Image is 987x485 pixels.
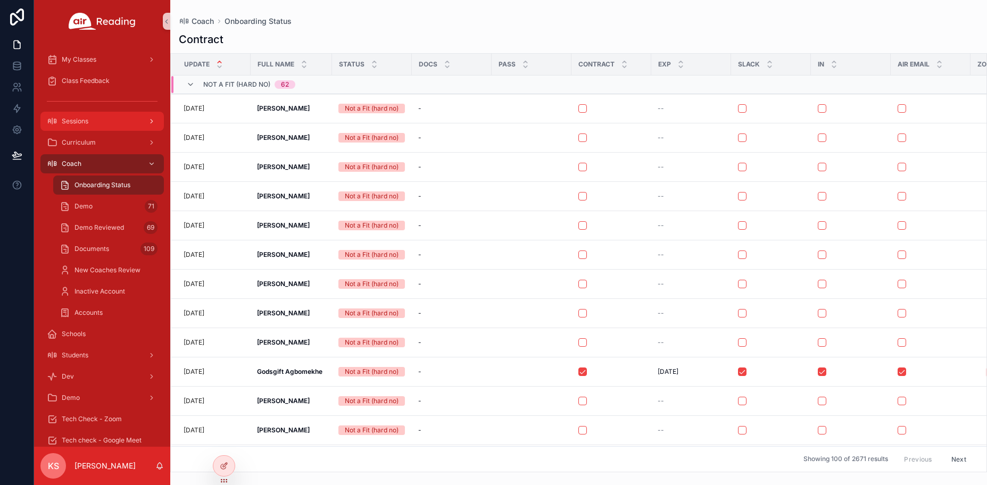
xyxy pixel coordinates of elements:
[74,223,124,232] span: Demo Reviewed
[257,426,310,434] strong: [PERSON_NAME]
[418,426,485,434] a: -
[40,71,164,90] a: Class Feedback
[62,394,80,402] span: Demo
[658,250,725,259] a: --
[418,104,421,113] span: -
[418,309,485,317] a: -
[48,459,59,472] span: KS
[257,309,326,317] a: [PERSON_NAME]
[418,133,421,142] span: -
[40,154,164,173] a: Coach
[184,397,244,405] a: [DATE]
[418,104,485,113] a: -
[184,338,244,347] a: [DATE]
[184,163,244,171] a: [DATE]
[40,50,164,69] a: My Classes
[658,104,664,113] span: --
[345,104,399,113] div: Not a Fit (hard no)
[225,16,292,27] span: Onboarding Status
[658,280,664,288] span: --
[418,338,485,347] a: -
[418,367,485,376] a: -
[40,367,164,386] a: Dev
[184,221,204,230] p: [DATE]
[658,192,725,200] a: --
[658,60,671,69] span: Exp
[418,221,421,230] span: -
[62,330,86,338] span: Schools
[338,104,405,113] a: Not a Fit (hard no)
[345,338,399,347] div: Not a Fit (hard no)
[257,133,310,141] strong: [PERSON_NAME]
[184,192,204,200] p: [DATE]
[338,338,405,347] a: Not a Fit (hard no)
[345,162,399,172] div: Not a Fit (hard no)
[74,245,109,253] span: Documents
[658,426,725,434] a: --
[338,162,405,172] a: Not a Fit (hard no)
[338,133,405,143] a: Not a Fit (hard no)
[738,60,760,69] span: Slack
[40,388,164,407] a: Demo
[418,397,485,405] a: -
[418,163,485,171] a: -
[184,426,204,434] p: [DATE]
[658,309,725,317] a: --
[418,426,421,434] span: -
[184,280,204,288] p: [DATE]
[658,338,725,347] a: --
[345,191,399,201] div: Not a Fit (hard no)
[338,308,405,318] a: Not a Fit (hard no)
[179,32,223,47] h1: Contract
[658,133,664,142] span: --
[140,242,157,255] div: 109
[658,426,664,434] span: --
[53,239,164,258] a: Documents109
[338,191,405,201] a: Not a Fit (hard no)
[257,280,326,288] a: [PERSON_NAME]
[257,367,326,376] a: Godsgift Agbomekhe
[803,455,888,464] span: Showing 100 of 2671 results
[418,397,421,405] span: -
[418,280,485,288] a: -
[184,133,244,142] a: [DATE]
[338,396,405,406] a: Not a Fit (hard no)
[40,346,164,365] a: Students
[62,55,96,64] span: My Classes
[62,160,81,168] span: Coach
[419,60,437,69] span: Docs
[418,192,421,200] span: -
[257,309,310,317] strong: [PERSON_NAME]
[658,250,664,259] span: --
[74,202,93,211] span: Demo
[257,397,326,405] a: [PERSON_NAME]
[74,181,130,189] span: Onboarding Status
[184,309,244,317] a: [DATE]
[184,367,204,376] p: [DATE]
[203,80,270,89] span: Not a Fit (hard no)
[898,60,930,69] span: Air Email
[40,112,164,131] a: Sessions
[184,133,204,142] p: [DATE]
[345,308,399,318] div: Not a Fit (hard no)
[184,367,244,376] a: [DATE]
[62,77,110,85] span: Class Feedback
[74,461,136,471] p: [PERSON_NAME]
[257,163,310,171] strong: [PERSON_NAME]
[345,133,399,143] div: Not a Fit (hard no)
[62,415,122,423] span: Tech Check - Zoom
[257,338,326,347] a: [PERSON_NAME]
[944,451,974,467] button: Next
[345,425,399,435] div: Not a Fit (hard no)
[658,338,664,347] span: --
[192,16,214,27] span: Coach
[144,221,157,234] div: 69
[69,13,136,30] img: App logo
[257,133,326,142] a: [PERSON_NAME]
[184,60,210,69] span: Update
[40,431,164,450] a: Tech check - Google Meet
[184,338,204,347] p: [DATE]
[345,367,399,377] div: Not a Fit (hard no)
[184,250,204,259] p: [DATE]
[658,367,725,376] a: [DATE]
